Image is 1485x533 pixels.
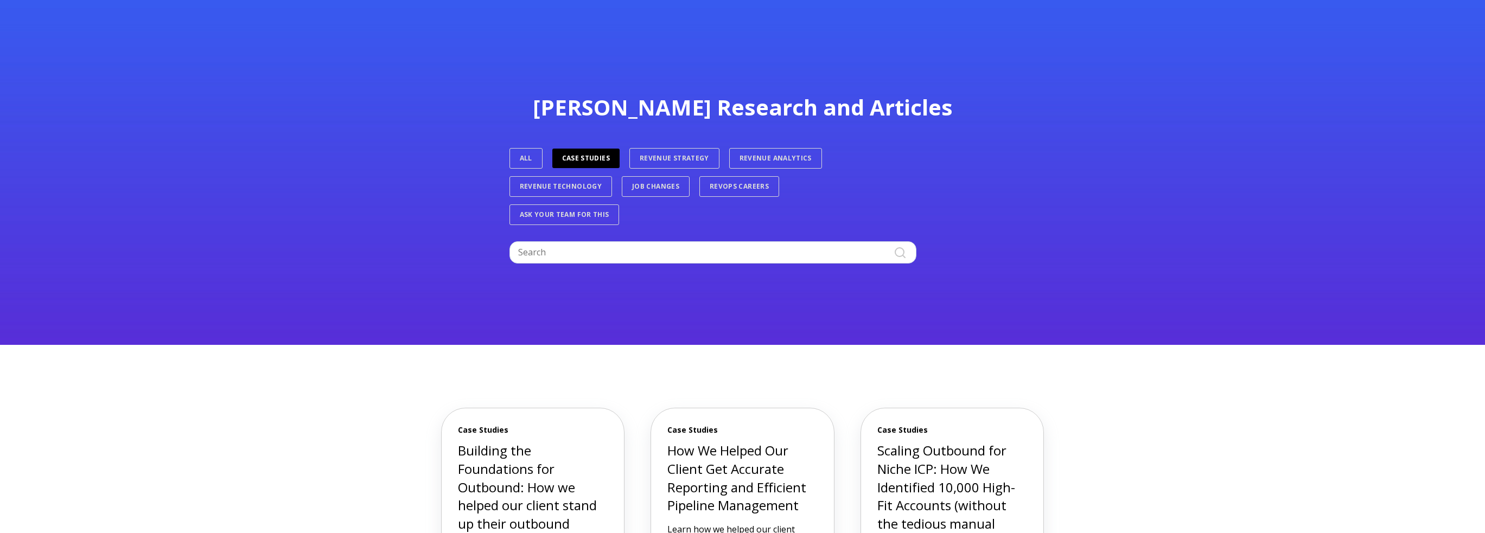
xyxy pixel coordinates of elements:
[533,92,953,122] span: [PERSON_NAME] Research and Articles
[622,176,690,197] a: Job Changes
[629,148,719,169] a: Revenue Strategy
[667,425,818,435] span: Case Studies
[699,176,779,197] a: RevOps Careers
[667,441,806,514] a: How We Helped Our Client Get Accurate Reporting and Efficient Pipeline Management
[729,148,822,169] a: Revenue Analytics
[509,204,620,225] a: Ask Your Team For This
[552,149,620,168] a: Case Studies
[877,425,1028,435] span: Case Studies
[509,176,612,197] a: Revenue Technology
[509,148,543,169] a: ALL
[458,425,608,435] span: Case Studies
[509,241,916,263] input: Search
